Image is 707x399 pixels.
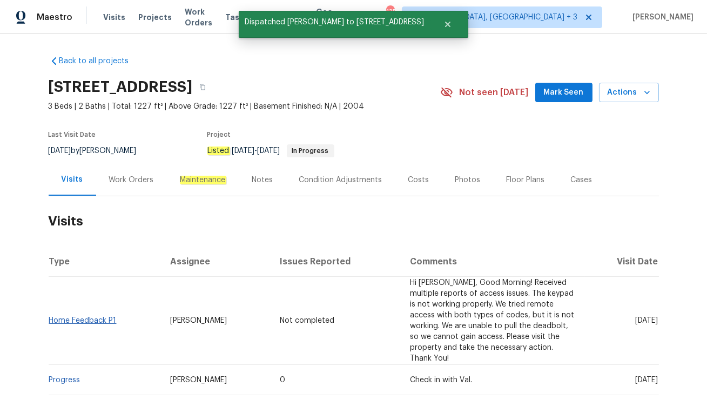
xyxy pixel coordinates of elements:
span: [DATE] [636,376,658,384]
span: [DATE] [49,147,71,155]
span: Project [207,131,231,138]
span: Last Visit Date [49,131,96,138]
div: Photos [455,175,481,185]
span: Maestro [37,12,72,23]
a: Home Feedback P1 [49,317,117,324]
button: Copy Address [193,77,212,97]
th: Visit Date [584,247,659,277]
span: Dispatched [PERSON_NAME] to [STREET_ADDRESS] [239,11,430,34]
span: Check in with Val. [410,376,472,384]
span: Tasks [225,14,248,21]
button: Actions [599,83,659,103]
div: Condition Adjustments [299,175,382,185]
div: Floor Plans [507,175,545,185]
span: [PERSON_NAME] [170,317,227,324]
span: [DATE] [232,147,255,155]
div: Visits [62,174,83,185]
span: Not seen [DATE] [460,87,529,98]
span: Work Orders [185,6,212,28]
span: Geo Assignments [316,6,368,28]
span: Visits [103,12,125,23]
div: Notes [252,175,273,185]
span: Mark Seen [544,86,584,99]
div: Work Orders [109,175,154,185]
span: Hi [PERSON_NAME], Good Morning! Received multiple reports of access issues. The keypad is not wor... [410,279,574,362]
span: [PERSON_NAME] [170,376,227,384]
th: Comments [401,247,584,277]
h2: [STREET_ADDRESS] [49,82,193,92]
span: - [232,147,280,155]
div: Costs [408,175,429,185]
span: 3 Beds | 2 Baths | Total: 1227 ft² | Above Grade: 1227 ft² | Basement Finished: N/A | 2004 [49,101,440,112]
em: Maintenance [180,176,226,184]
button: Close [430,14,466,35]
th: Assignee [161,247,271,277]
div: Cases [571,175,592,185]
span: 0 [280,376,285,384]
h2: Visits [49,196,659,247]
span: [DATE] [636,317,658,324]
span: In Progress [288,148,333,154]
div: 135 [386,6,394,17]
button: Mark Seen [535,83,592,103]
a: Back to all projects [49,56,152,66]
span: [DATE] [258,147,280,155]
span: Projects [138,12,172,23]
span: Actions [608,86,650,99]
span: [GEOGRAPHIC_DATA], [GEOGRAPHIC_DATA] + 3 [411,12,577,23]
th: Issues Reported [271,247,401,277]
span: Not completed [280,317,334,324]
div: by [PERSON_NAME] [49,144,150,157]
a: Progress [49,376,80,384]
em: Listed [207,147,230,155]
th: Type [49,247,162,277]
span: [PERSON_NAME] [628,12,693,23]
